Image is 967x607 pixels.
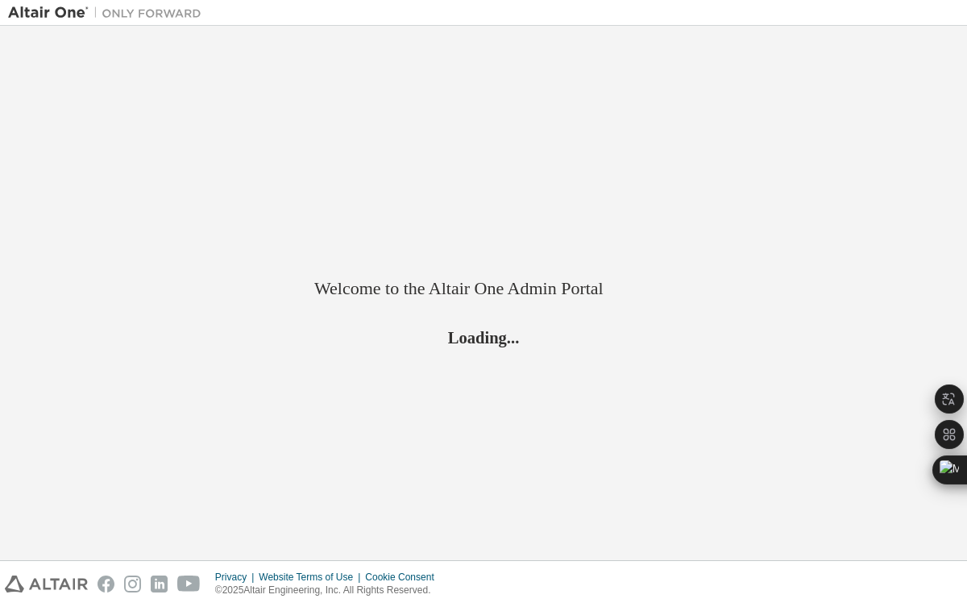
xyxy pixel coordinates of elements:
img: linkedin.svg [151,576,168,592]
img: altair_logo.svg [5,576,88,592]
img: facebook.svg [98,576,114,592]
div: Website Terms of Use [259,571,365,584]
h2: Loading... [314,326,653,347]
div: Cookie Consent [365,571,443,584]
h2: Welcome to the Altair One Admin Portal [314,277,653,300]
img: instagram.svg [124,576,141,592]
p: © 2025 Altair Engineering, Inc. All Rights Reserved. [215,584,444,597]
img: youtube.svg [177,576,201,592]
div: Privacy [215,571,259,584]
img: Altair One [8,5,210,21]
